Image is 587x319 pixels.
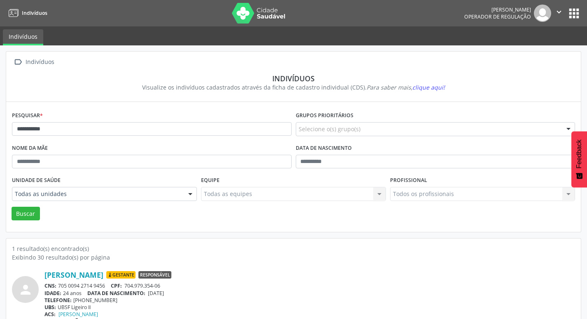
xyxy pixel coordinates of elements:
[464,6,531,13] div: [PERSON_NAME]
[24,56,56,68] div: Indivíduos
[6,6,47,20] a: Indivíduos
[148,290,164,297] span: [DATE]
[18,282,33,297] i: person
[12,174,61,187] label: Unidade de saúde
[551,5,567,22] button: 
[3,29,43,45] a: Indivíduos
[554,7,564,17] i: 
[12,207,40,221] button: Buscar
[18,83,569,92] div: Visualize os indivíduos cadastrados através da ficha de cadastro individual (CDS).
[296,142,352,155] label: Data de nascimento
[390,174,427,187] label: Profissional
[296,109,353,122] label: Grupos prioritários
[12,56,56,68] a:  Indivíduos
[44,297,575,304] div: [PHONE_NUMBER]
[44,311,56,318] span: ACS:
[571,131,587,187] button: Feedback - Mostrar pesquisa
[18,74,569,83] div: Indivíduos
[12,109,43,122] label: Pesquisar
[464,13,531,20] span: Operador de regulação
[534,5,551,22] img: img
[44,290,61,297] span: IDADE:
[201,174,220,187] label: Equipe
[15,190,180,198] span: Todas as unidades
[412,83,445,91] span: clique aqui!
[12,253,575,262] div: Exibindo 30 resultado(s) por página
[111,282,122,289] span: CPF:
[12,142,48,155] label: Nome da mãe
[567,6,581,21] button: apps
[22,9,47,17] span: Indivíduos
[44,304,56,311] span: UBS:
[58,311,98,318] a: [PERSON_NAME]
[44,282,56,289] span: CNS:
[44,304,575,311] div: UBSF Ligeiro II
[299,125,360,133] span: Selecione o(s) grupo(s)
[87,290,145,297] span: DATA DE NASCIMENTO:
[44,290,575,297] div: 24 anos
[138,271,171,279] span: Responsável
[44,270,103,279] a: [PERSON_NAME]
[575,139,583,168] span: Feedback
[124,282,160,289] span: 704.979.354-06
[106,271,136,279] span: Gestante
[44,282,575,289] div: 705 0094 2714 9456
[44,297,72,304] span: TELEFONE:
[12,244,575,253] div: 1 resultado(s) encontrado(s)
[12,56,24,68] i: 
[367,83,445,91] i: Para saber mais,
